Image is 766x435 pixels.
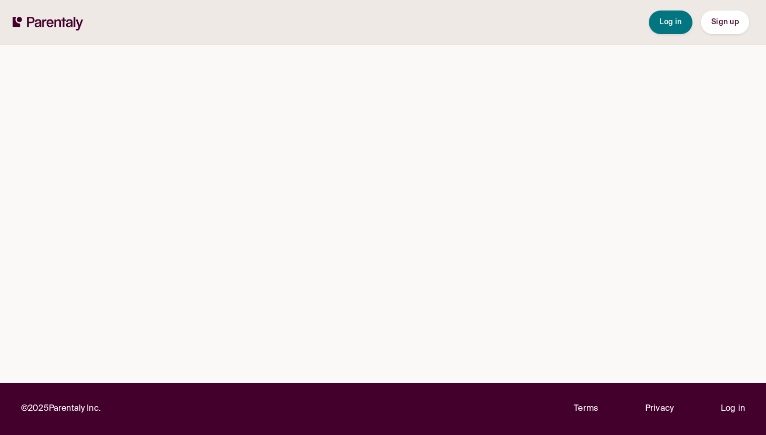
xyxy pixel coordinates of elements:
[721,402,745,416] a: Log in
[659,18,682,26] span: Log in
[21,402,101,416] p: © 2025 Parentaly Inc.
[645,402,674,416] a: Privacy
[574,402,598,416] a: Terms
[711,18,739,26] span: Sign up
[649,11,692,34] button: Log in
[701,11,749,34] button: Sign up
